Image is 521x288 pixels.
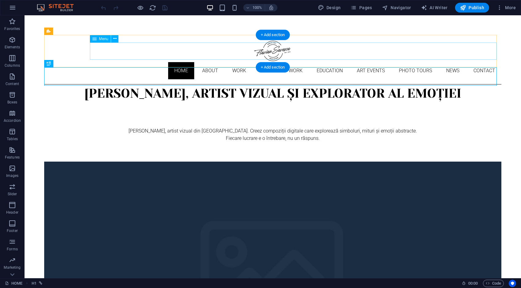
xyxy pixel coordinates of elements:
[462,280,478,287] h6: Session time
[256,30,290,40] div: + Add section
[5,45,20,50] p: Elements
[468,280,478,287] span: 00 00
[268,5,274,10] i: On resize automatically adjust zoom level to fit chosen device.
[350,5,372,11] span: Pages
[7,100,17,105] p: Boxes
[419,3,450,13] button: AI Writer
[494,3,518,13] button: More
[318,5,341,11] span: Design
[421,5,448,11] span: AI Writer
[253,4,262,11] h6: 100%
[99,37,108,41] span: Menu
[243,4,265,11] button: 100%
[32,280,42,287] nav: breadcrumb
[315,3,343,13] div: Design (Ctrl+Alt+Y)
[4,118,21,123] p: Accordion
[455,3,489,13] button: Publish
[5,155,20,160] p: Features
[7,137,18,141] p: Tables
[483,280,504,287] button: Code
[256,62,290,73] div: + Add section
[315,3,343,13] button: Design
[7,228,18,233] p: Footer
[39,282,42,285] i: This element is linked
[7,247,18,252] p: Forms
[348,3,374,13] button: Pages
[5,280,22,287] a: Click to cancel selection. Double-click to open Pages
[496,5,516,11] span: More
[4,265,21,270] p: Marketing
[380,3,414,13] button: Navigator
[460,5,484,11] span: Publish
[149,4,156,11] button: reload
[6,173,19,178] p: Images
[32,280,37,287] span: Click to select. Double-click to edit
[35,4,81,11] img: Editor Logo
[149,4,156,11] i: Reload page
[6,210,18,215] p: Header
[473,281,473,286] span: :
[486,280,501,287] span: Code
[5,63,20,68] p: Columns
[8,192,17,196] p: Slider
[382,5,411,11] span: Navigator
[509,280,516,287] button: Usercentrics
[4,26,20,31] p: Favorites
[6,81,19,86] p: Content
[137,4,144,11] button: Click here to leave preview mode and continue editing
